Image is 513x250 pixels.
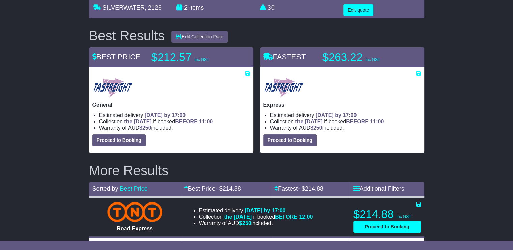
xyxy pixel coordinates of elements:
[189,4,204,11] span: items
[299,214,313,220] span: 12:00
[313,125,322,131] span: 250
[310,125,322,131] span: $
[92,134,146,146] button: Proceed to Booking
[346,119,369,124] span: BEFORE
[184,185,241,192] a: Best Price- $214.88
[171,31,228,43] button: Edit Collection Date
[268,4,275,11] span: 30
[397,214,411,219] span: inc GST
[322,51,407,64] p: $263.22
[145,112,186,118] span: [DATE] by 17:00
[242,220,251,226] span: 250
[92,102,250,108] p: General
[195,57,209,62] span: inc GST
[142,125,151,131] span: 250
[353,221,421,233] button: Proceed to Booking
[239,220,251,226] span: $
[145,4,162,11] span: , 2128
[270,125,421,131] li: Warranty of AUD included.
[199,214,313,220] li: Collection
[124,119,151,124] span: the [DATE]
[316,112,357,118] span: [DATE] by 17:00
[295,119,322,124] span: the [DATE]
[120,185,148,192] a: Best Price
[199,220,313,226] li: Warranty of AUD included.
[175,119,198,124] span: BEFORE
[270,112,421,118] li: Estimated delivery
[353,208,421,221] p: $214.88
[107,202,162,222] img: TNT Domestic: Road Express
[103,4,145,11] span: SILVERWATER
[263,53,306,61] span: FASTEST
[86,28,168,43] div: Best Results
[274,185,323,192] a: Fastest- $214.88
[275,214,297,220] span: BEFORE
[99,125,250,131] li: Warranty of AUD included.
[184,4,188,11] span: 2
[151,51,236,64] p: $212.57
[298,185,323,192] span: - $
[366,57,380,62] span: inc GST
[117,226,153,231] span: Road Express
[216,185,241,192] span: - $
[224,214,251,220] span: the [DATE]
[353,185,404,192] a: Additional Filters
[270,118,421,125] li: Collection
[224,214,313,220] span: if booked
[89,163,424,178] h2: More Results
[245,208,286,213] span: [DATE] by 17:00
[223,185,241,192] span: 214.88
[199,119,213,124] span: 11:00
[343,4,373,16] button: Edit quote
[99,112,250,118] li: Estimated delivery
[92,77,133,98] img: Tasfreight: General
[263,77,304,98] img: Tasfreight: Express
[92,53,140,61] span: BEST PRICE
[370,119,384,124] span: 11:00
[139,125,151,131] span: $
[99,118,250,125] li: Collection
[295,119,384,124] span: if booked
[263,134,317,146] button: Proceed to Booking
[92,185,118,192] span: Sorted by
[199,207,313,214] li: Estimated delivery
[263,102,421,108] p: Express
[124,119,213,124] span: if booked
[305,185,323,192] span: 214.88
